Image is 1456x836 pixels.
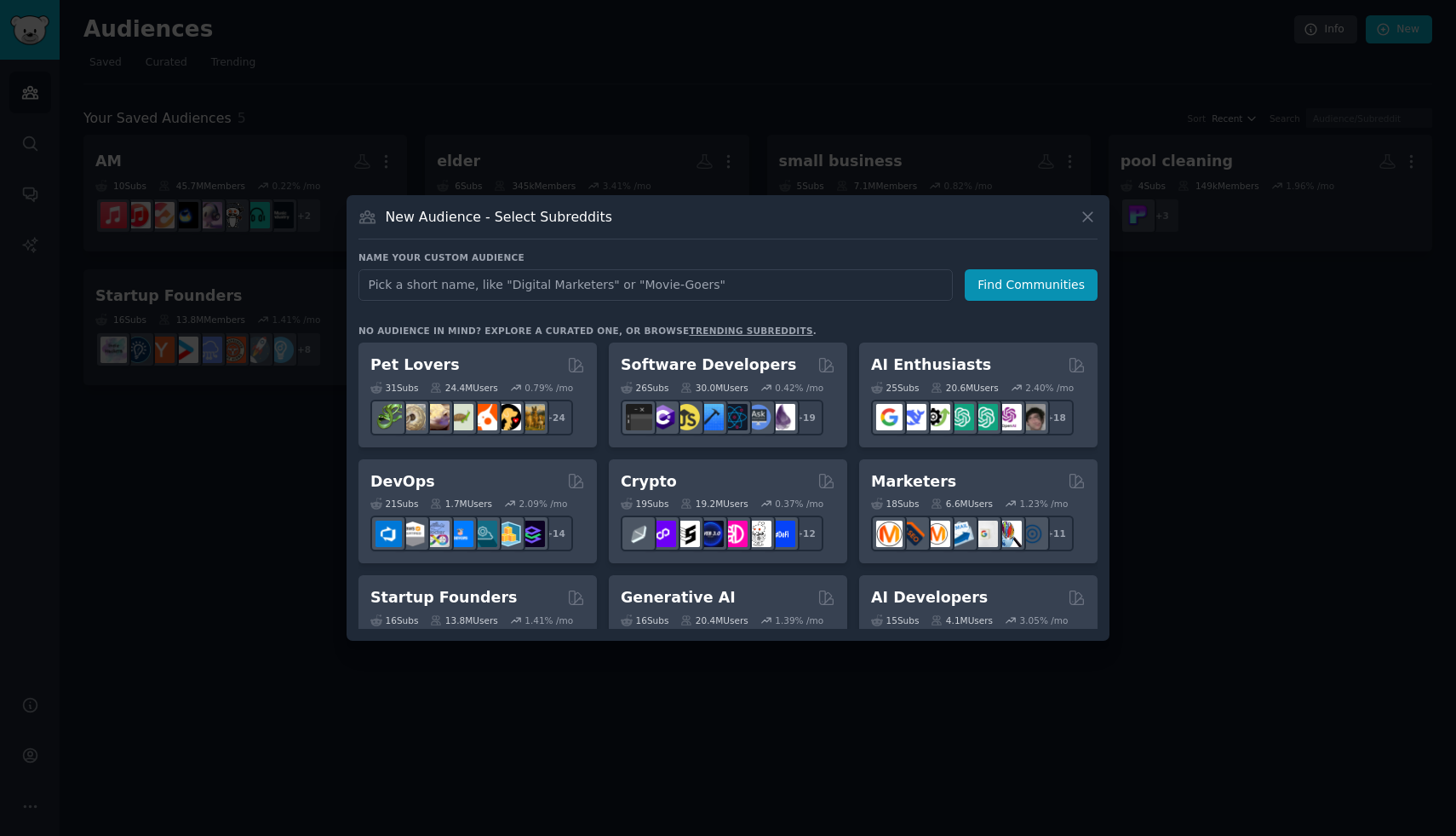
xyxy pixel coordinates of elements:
[680,614,748,626] div: 20.4M Users
[871,382,919,394] div: 25 Sub s
[697,404,724,430] img: iOSProgramming
[697,521,724,547] img: web3
[721,521,748,547] img: defiblockchain
[525,382,573,394] div: 0.79 % /mo
[370,587,517,608] h2: Startup Founders
[358,325,817,337] div: No audience in mind? Explore a curated one, or browse .
[965,269,1098,301] button: Find Communities
[775,382,823,394] div: 0.42 % /mo
[948,521,974,547] img: Emailmarketing
[876,521,903,547] img: content_marketing
[931,614,993,626] div: 4.1M Users
[900,404,926,430] img: DeepSeek
[626,521,652,547] img: ethfinance
[626,404,652,430] img: software
[1025,382,1074,394] div: 2.40 % /mo
[900,521,926,547] img: bigseo
[621,382,668,394] div: 26 Sub s
[788,400,823,435] div: + 19
[775,614,823,626] div: 1.39 % /mo
[447,404,473,430] img: turtle
[931,382,998,394] div: 20.6M Users
[519,404,545,430] img: dogbreed
[358,269,953,301] input: Pick a short name, like "Digital Marketers" or "Movie-Goers"
[537,400,573,435] div: + 24
[447,521,473,547] img: DevOpsLinks
[525,614,573,626] div: 1.41 % /mo
[745,404,771,430] img: AskComputerScience
[370,614,418,626] div: 16 Sub s
[876,404,903,430] img: GoogleGeminiAI
[423,404,450,430] img: leopardgeckos
[689,326,812,336] a: trending subreddits
[931,498,993,510] div: 6.6M Users
[621,587,736,608] h2: Generative AI
[871,471,956,493] h2: Marketers
[358,251,1098,263] h3: Name your custom audience
[519,521,545,547] img: PlatformEngineers
[519,498,568,510] div: 2.09 % /mo
[495,521,521,547] img: aws_cdk
[495,404,521,430] img: PetAdvice
[769,404,795,430] img: elixir
[769,521,795,547] img: defi_
[471,404,497,430] img: cockatiel
[1038,516,1074,551] div: + 11
[621,471,677,493] h2: Crypto
[1038,400,1074,435] div: + 18
[924,404,950,430] img: AItoolsCatalog
[430,614,497,626] div: 13.8M Users
[1019,521,1046,547] img: OnlineMarketing
[430,382,497,394] div: 24.4M Users
[871,355,991,376] h2: AI Enthusiasts
[775,498,823,510] div: 0.37 % /mo
[924,521,950,547] img: AskMarketing
[972,404,998,430] img: chatgpt_prompts_
[972,521,998,547] img: googleads
[621,355,796,376] h2: Software Developers
[871,587,988,608] h2: AI Developers
[375,521,402,547] img: azuredevops
[621,614,668,626] div: 16 Sub s
[995,521,1022,547] img: MarketingResearch
[1019,404,1046,430] img: ArtificalIntelligence
[721,404,748,430] img: reactnative
[1020,614,1069,626] div: 3.05 % /mo
[674,521,700,547] img: ethstaker
[871,498,919,510] div: 18 Sub s
[370,471,435,493] h2: DevOps
[788,516,823,551] div: + 12
[423,521,450,547] img: Docker_DevOps
[745,521,771,547] img: CryptoNews
[370,498,418,510] div: 21 Sub s
[375,404,402,430] img: herpetology
[948,404,974,430] img: chatgpt_promptDesign
[680,498,748,510] div: 19.2M Users
[430,498,492,510] div: 1.7M Users
[399,521,426,547] img: AWS_Certified_Experts
[399,404,426,430] img: ballpython
[621,498,668,510] div: 19 Sub s
[370,355,460,376] h2: Pet Lovers
[650,404,676,430] img: csharp
[650,521,676,547] img: 0xPolygon
[1020,498,1069,510] div: 1.23 % /mo
[471,521,497,547] img: platformengineering
[995,404,1022,430] img: OpenAIDev
[537,516,573,551] div: + 14
[370,382,418,394] div: 31 Sub s
[674,404,700,430] img: learnjavascript
[680,382,748,394] div: 30.0M Users
[386,208,612,226] h3: New Audience - Select Subreddits
[871,614,919,626] div: 15 Sub s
